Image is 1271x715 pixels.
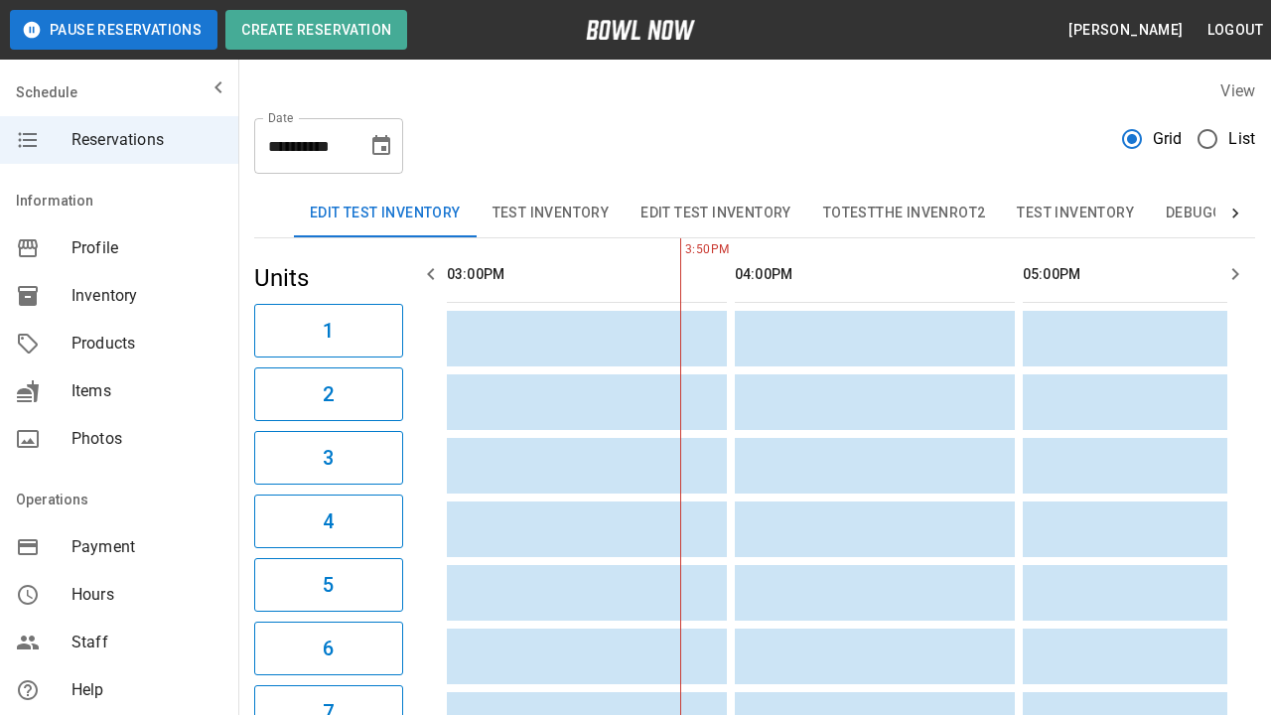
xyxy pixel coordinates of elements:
button: 3 [254,431,403,485]
h6: 5 [323,569,334,601]
button: Create Reservation [225,10,407,50]
span: Products [71,332,222,356]
button: Test Inventory [477,190,626,237]
h5: Units [254,262,403,294]
h6: 3 [323,442,334,474]
span: Grid [1153,127,1183,151]
button: TOTESTTHE INVENROT2 [807,190,1002,237]
button: Pause Reservations [10,10,217,50]
div: inventory tabs [294,190,1215,237]
button: 6 [254,622,403,675]
h6: 4 [323,505,334,537]
label: View [1220,81,1255,100]
button: 4 [254,495,403,548]
span: Profile [71,236,222,260]
button: Edit Test Inventory [294,190,477,237]
span: Help [71,678,222,702]
span: Items [71,379,222,403]
span: Reservations [71,128,222,152]
button: 2 [254,367,403,421]
button: [PERSON_NAME] [1060,12,1191,49]
span: Payment [71,535,222,559]
button: Test Inventory [1001,190,1150,237]
button: 5 [254,558,403,612]
span: Hours [71,583,222,607]
button: Choose date, selected date is Aug 29, 2025 [361,126,401,166]
span: Inventory [71,284,222,308]
button: Logout [1200,12,1271,49]
button: 1 [254,304,403,357]
h6: 6 [323,633,334,664]
button: Edit Test Inventory [625,190,807,237]
span: Photos [71,427,222,451]
span: 3:50PM [680,240,685,260]
span: Staff [71,631,222,654]
h6: 1 [323,315,334,347]
img: logo [586,20,695,40]
span: List [1228,127,1255,151]
h6: 2 [323,378,334,410]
